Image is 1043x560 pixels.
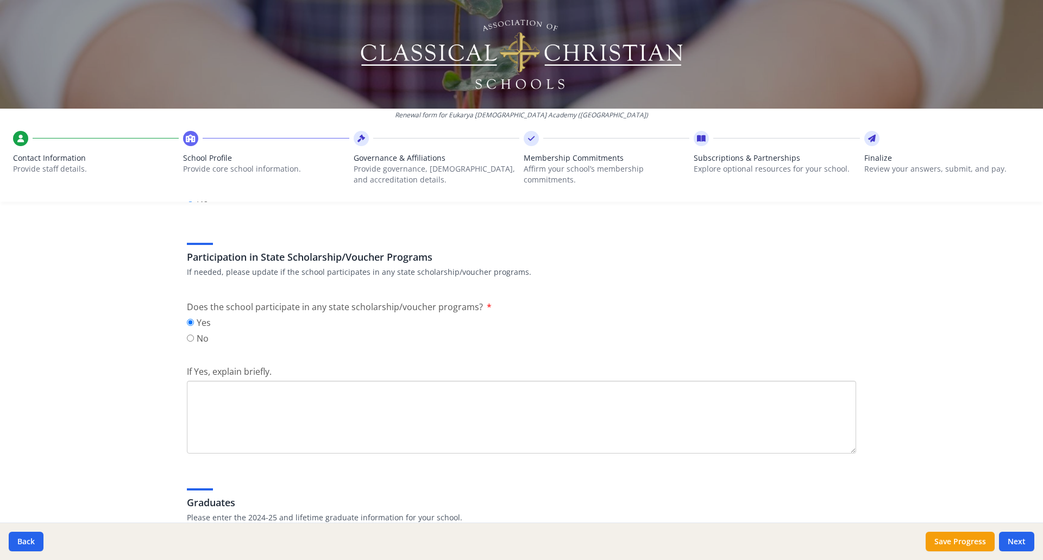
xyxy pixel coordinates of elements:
label: Yes [187,316,211,329]
p: Provide staff details. [13,163,179,174]
p: Review your answers, submit, and pay. [864,163,1030,174]
p: Provide core school information. [183,163,349,174]
span: Finalize [864,153,1030,163]
button: Save Progress [926,532,995,551]
p: If needed, please update if the school participates in any state scholarship/voucher programs. [187,267,856,278]
button: Back [9,532,43,551]
img: Logo [359,16,684,92]
h3: Graduates [187,495,856,510]
span: School Profile [183,153,349,163]
p: Please enter the 2024-25 and lifetime graduate information for your school. [187,512,856,523]
p: Explore optional resources for your school. [694,163,859,174]
span: If Yes, explain briefly. [187,366,272,377]
input: Yes [187,319,194,326]
span: Subscriptions & Partnerships [694,153,859,163]
button: Next [999,532,1034,551]
h3: Participation in State Scholarship/Voucher Programs [187,249,856,265]
input: No [187,335,194,342]
p: Affirm your school’s membership commitments. [524,163,689,185]
span: Governance & Affiliations [354,153,519,163]
span: Contact Information [13,153,179,163]
span: Membership Commitments [524,153,689,163]
p: Provide governance, [DEMOGRAPHIC_DATA], and accreditation details. [354,163,519,185]
span: Does the school participate in any state scholarship/voucher programs? [187,301,483,313]
label: No [187,332,211,345]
